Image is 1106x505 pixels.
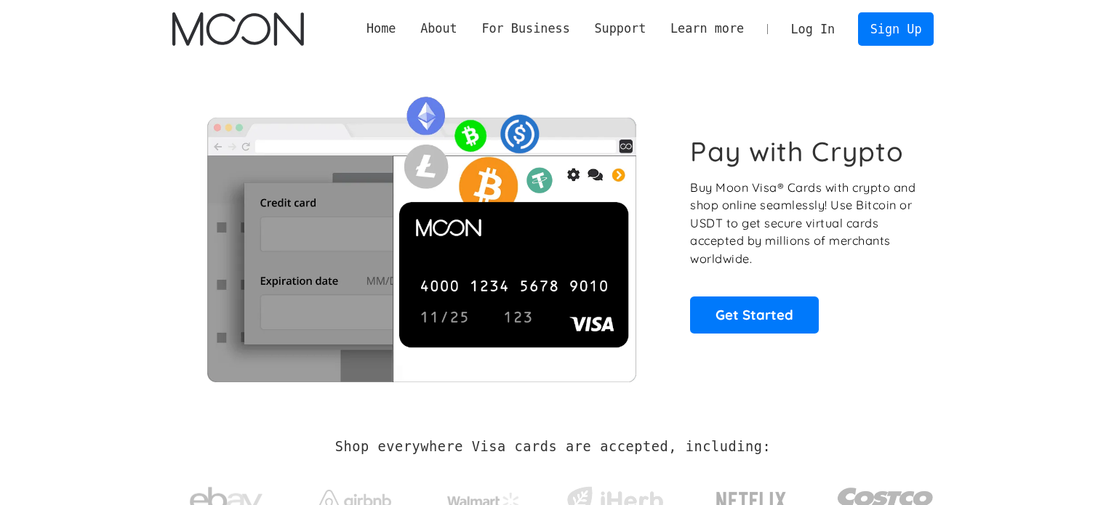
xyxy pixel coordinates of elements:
h2: Shop everywhere Visa cards are accepted, including: [335,439,771,455]
div: Support [594,20,646,38]
div: For Business [470,20,582,38]
img: Moon Cards let you spend your crypto anywhere Visa is accepted. [172,86,670,381]
h1: Pay with Crypto [690,135,904,168]
a: home [172,12,304,46]
div: Learn more [658,20,756,38]
div: For Business [481,20,569,38]
a: Get Started [690,296,819,333]
div: Support [582,20,658,38]
a: Sign Up [858,12,934,45]
p: Buy Moon Visa® Cards with crypto and shop online seamlessly! Use Bitcoin or USDT to get secure vi... [690,179,918,268]
div: About [420,20,457,38]
img: Moon Logo [172,12,304,46]
div: About [408,20,469,38]
a: Home [354,20,408,38]
div: Learn more [670,20,744,38]
a: Log In [779,13,847,45]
